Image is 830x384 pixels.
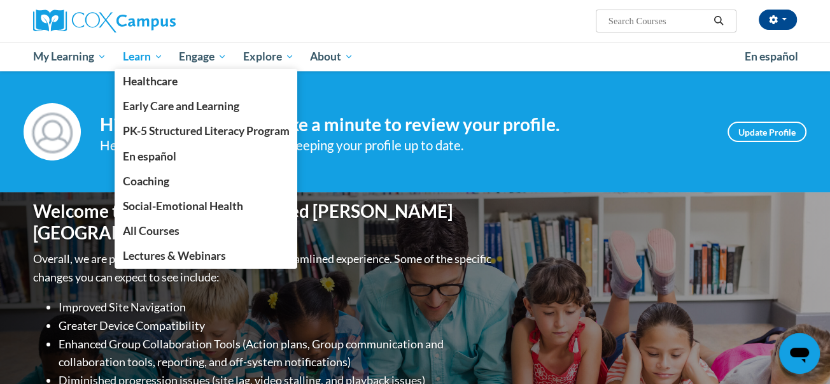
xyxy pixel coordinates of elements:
input: Search Courses [607,13,709,29]
a: Engage [171,42,235,71]
a: Lectures & Webinars [115,243,298,268]
span: Engage [179,49,227,64]
span: PK-5 Structured Literacy Program [123,124,290,138]
a: PK-5 Structured Literacy Program [115,118,298,143]
span: Lectures & Webinars [123,249,226,262]
span: Explore [243,49,294,64]
span: En español [745,50,798,63]
span: Social-Emotional Health [123,199,243,213]
a: About [302,42,362,71]
span: Learn [123,49,163,64]
img: Profile Image [24,103,81,160]
span: En español [123,150,176,163]
a: Cox Campus [33,10,275,32]
a: All Courses [115,218,298,243]
p: Overall, we are proud to provide you with a more streamlined experience. Some of the specific cha... [33,250,495,287]
a: My Learning [25,42,115,71]
span: My Learning [33,49,106,64]
h1: Welcome to the new and improved [PERSON_NAME][GEOGRAPHIC_DATA] [33,201,495,243]
a: Social-Emotional Health [115,194,298,218]
iframe: Button to launch messaging window [779,333,820,374]
a: Coaching [115,169,298,194]
div: Help improve your experience by keeping your profile up to date. [100,135,708,156]
span: All Courses [123,224,179,238]
button: Search [709,13,728,29]
li: Greater Device Compatibility [59,316,495,335]
h4: Hi [PERSON_NAME]! Take a minute to review your profile. [100,114,708,136]
li: Improved Site Navigation [59,298,495,316]
button: Account Settings [759,10,797,30]
span: About [310,49,353,64]
a: Update Profile [728,122,806,142]
a: Explore [235,42,302,71]
a: En español [736,43,806,70]
div: Main menu [14,42,816,71]
span: Healthcare [123,75,178,88]
a: Early Care and Learning [115,94,298,118]
a: Healthcare [115,69,298,94]
span: Coaching [123,174,169,188]
li: Enhanced Group Collaboration Tools (Action plans, Group communication and collaboration tools, re... [59,335,495,372]
img: Cox Campus [33,10,176,32]
a: En español [115,144,298,169]
span: Early Care and Learning [123,99,239,113]
a: Learn [115,42,171,71]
